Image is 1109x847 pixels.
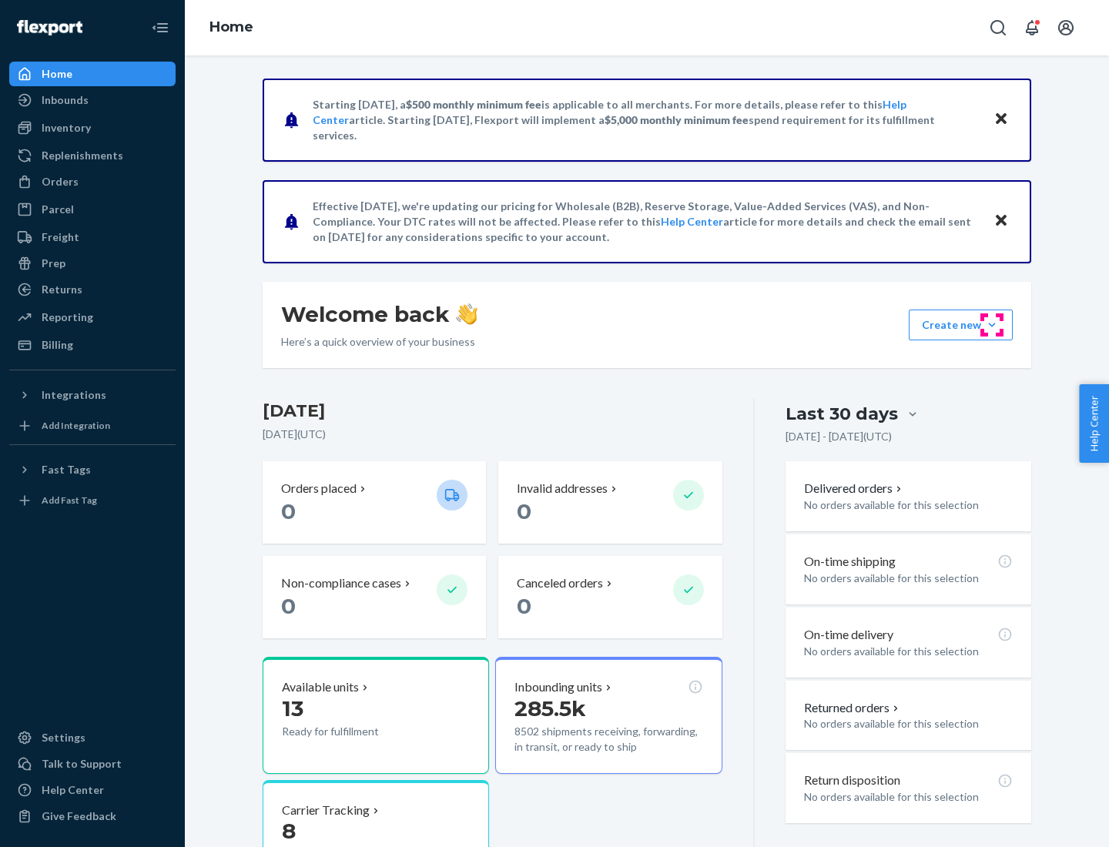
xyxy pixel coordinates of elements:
[983,12,1014,43] button: Open Search Box
[1050,12,1081,43] button: Open account menu
[282,802,370,819] p: Carrier Tracking
[9,457,176,482] button: Fast Tags
[313,97,979,143] p: Starting [DATE], a is applicable to all merchants. For more details, please refer to this article...
[517,593,531,619] span: 0
[42,92,89,108] div: Inbounds
[9,413,176,438] a: Add Integration
[9,778,176,802] a: Help Center
[991,210,1011,233] button: Close
[42,282,82,297] div: Returns
[42,310,93,325] div: Reporting
[281,498,296,524] span: 0
[514,678,602,696] p: Inbounding units
[514,695,586,721] span: 285.5k
[282,678,359,696] p: Available units
[514,724,702,755] p: 8502 shipments receiving, forwarding, in transit, or ready to ship
[495,657,722,774] button: Inbounding units285.5k8502 shipments receiving, forwarding, in transit, or ready to ship
[517,574,603,592] p: Canceled orders
[145,12,176,43] button: Close Navigation
[42,148,123,163] div: Replenishments
[281,480,357,497] p: Orders placed
[9,752,176,776] a: Talk to Support
[281,593,296,619] span: 0
[42,462,91,477] div: Fast Tags
[42,337,73,353] div: Billing
[9,88,176,112] a: Inbounds
[9,277,176,302] a: Returns
[909,310,1013,340] button: Create new
[804,497,1013,513] p: No orders available for this selection
[209,18,253,35] a: Home
[281,300,477,328] h1: Welcome back
[804,716,1013,731] p: No orders available for this selection
[42,808,116,824] div: Give Feedback
[9,225,176,249] a: Freight
[42,730,85,745] div: Settings
[42,494,97,507] div: Add Fast Tag
[42,419,110,432] div: Add Integration
[263,657,489,774] button: Available units13Ready for fulfillment
[9,62,176,86] a: Home
[263,427,722,442] p: [DATE] ( UTC )
[9,725,176,750] a: Settings
[197,5,266,50] ol: breadcrumbs
[42,256,65,271] div: Prep
[263,461,486,544] button: Orders placed 0
[42,174,79,189] div: Orders
[661,215,723,228] a: Help Center
[42,756,122,772] div: Talk to Support
[281,334,477,350] p: Here’s a quick overview of your business
[282,724,424,739] p: Ready for fulfillment
[281,574,401,592] p: Non-compliance cases
[605,113,749,126] span: $5,000 monthly minimum fee
[517,480,608,497] p: Invalid addresses
[9,143,176,168] a: Replenishments
[17,20,82,35] img: Flexport logo
[406,98,541,111] span: $500 monthly minimum fee
[498,461,722,544] button: Invalid addresses 0
[282,818,296,844] span: 8
[42,66,72,82] div: Home
[804,789,1013,805] p: No orders available for this selection
[804,644,1013,659] p: No orders available for this selection
[804,626,893,644] p: On-time delivery
[804,571,1013,586] p: No orders available for this selection
[263,399,722,423] h3: [DATE]
[313,199,979,245] p: Effective [DATE], we're updating our pricing for Wholesale (B2B), Reserve Storage, Value-Added Se...
[498,556,722,638] button: Canceled orders 0
[804,699,902,717] button: Returned orders
[456,303,477,325] img: hand-wave emoji
[1079,384,1109,463] button: Help Center
[42,120,91,136] div: Inventory
[786,429,892,444] p: [DATE] - [DATE] ( UTC )
[786,402,898,426] div: Last 30 days
[42,387,106,403] div: Integrations
[282,695,303,721] span: 13
[263,556,486,638] button: Non-compliance cases 0
[9,383,176,407] button: Integrations
[517,498,531,524] span: 0
[9,251,176,276] a: Prep
[9,488,176,513] a: Add Fast Tag
[42,782,104,798] div: Help Center
[9,804,176,829] button: Give Feedback
[9,305,176,330] a: Reporting
[9,333,176,357] a: Billing
[42,229,79,245] div: Freight
[991,109,1011,131] button: Close
[1017,12,1047,43] button: Open notifications
[9,197,176,222] a: Parcel
[9,115,176,140] a: Inventory
[9,169,176,194] a: Orders
[42,202,74,217] div: Parcel
[804,772,900,789] p: Return disposition
[804,480,905,497] button: Delivered orders
[804,553,896,571] p: On-time shipping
